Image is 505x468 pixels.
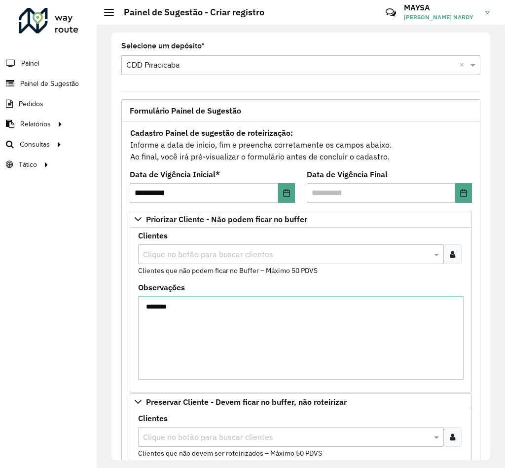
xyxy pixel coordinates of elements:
a: Contato Rápido [380,2,401,23]
label: Data de Vigência Final [307,168,388,180]
a: Priorizar Cliente - Não podem ficar no buffer [130,211,472,228]
small: Clientes que não podem ficar no Buffer – Máximo 50 PDVS [138,266,318,275]
span: Painel [21,58,39,69]
span: Relatórios [20,119,51,129]
div: Informe a data de inicio, fim e preencha corretamente os campos abaixo. Ao final, você irá pré-vi... [130,126,472,163]
span: Painel de Sugestão [20,78,79,89]
label: Observações [138,281,185,293]
label: Clientes [138,230,168,241]
div: Priorizar Cliente - Não podem ficar no buffer [130,228,472,392]
label: Clientes [138,412,168,424]
a: Preservar Cliente - Devem ficar no buffer, não roteirizar [130,393,472,410]
span: Consultas [20,139,50,150]
h2: Painel de Sugestão - Criar registro [114,7,264,18]
span: Priorizar Cliente - Não podem ficar no buffer [146,215,307,223]
strong: Cadastro Painel de sugestão de roteirização: [130,128,293,138]
span: [PERSON_NAME] NARDY [404,13,478,22]
button: Choose Date [455,183,472,203]
span: Pedidos [19,99,43,109]
span: Tático [19,159,37,170]
h3: MAYSA [404,3,478,12]
span: Formulário Painel de Sugestão [130,107,241,115]
span: Preservar Cliente - Devem ficar no buffer, não roteirizar [146,398,347,406]
label: Data de Vigência Inicial [130,168,220,180]
button: Choose Date [278,183,295,203]
label: Selecione um depósito [121,40,205,52]
small: Clientes que não devem ser roteirizados – Máximo 50 PDVS [138,449,322,458]
span: Clear all [460,59,468,71]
